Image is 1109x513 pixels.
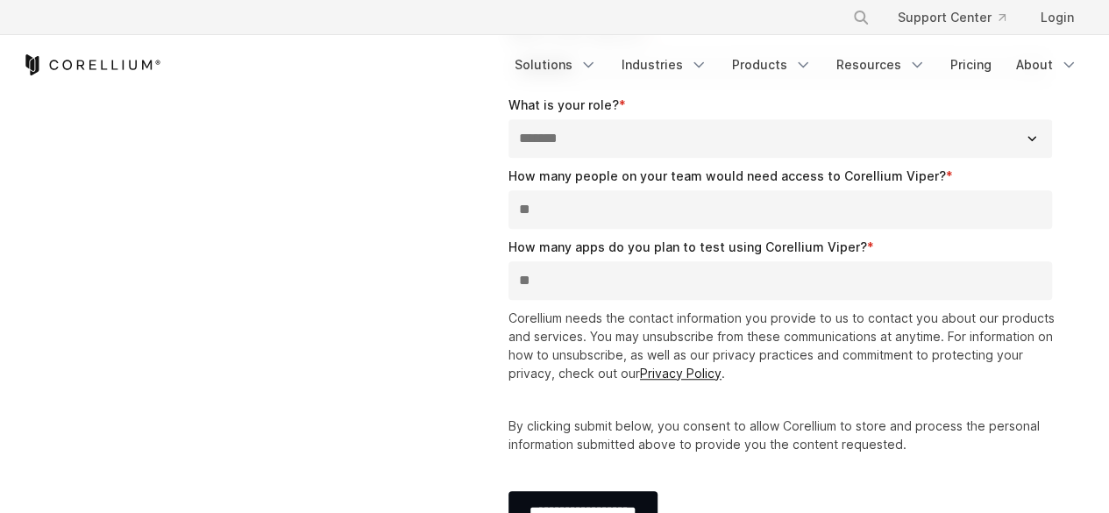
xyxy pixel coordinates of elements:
span: What is your role? [508,97,619,112]
a: Support Center [884,2,1020,33]
a: Solutions [504,49,608,81]
a: Privacy Policy [640,366,722,381]
a: Corellium Home [22,54,161,75]
a: Products [722,49,822,81]
a: Pricing [940,49,1002,81]
span: How many people on your team would need access to Corellium Viper? [508,168,946,183]
a: Industries [611,49,718,81]
button: Search [845,2,877,33]
span: How many apps do you plan to test using Corellium Viper? [508,239,867,254]
p: Corellium needs the contact information you provide to us to contact you about our products and s... [508,309,1060,382]
div: Navigation Menu [831,2,1088,33]
a: About [1006,49,1088,81]
p: By clicking submit below, you consent to allow Corellium to store and process the personal inform... [508,417,1060,453]
a: Resources [826,49,936,81]
a: Login [1027,2,1088,33]
div: Navigation Menu [504,49,1088,81]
